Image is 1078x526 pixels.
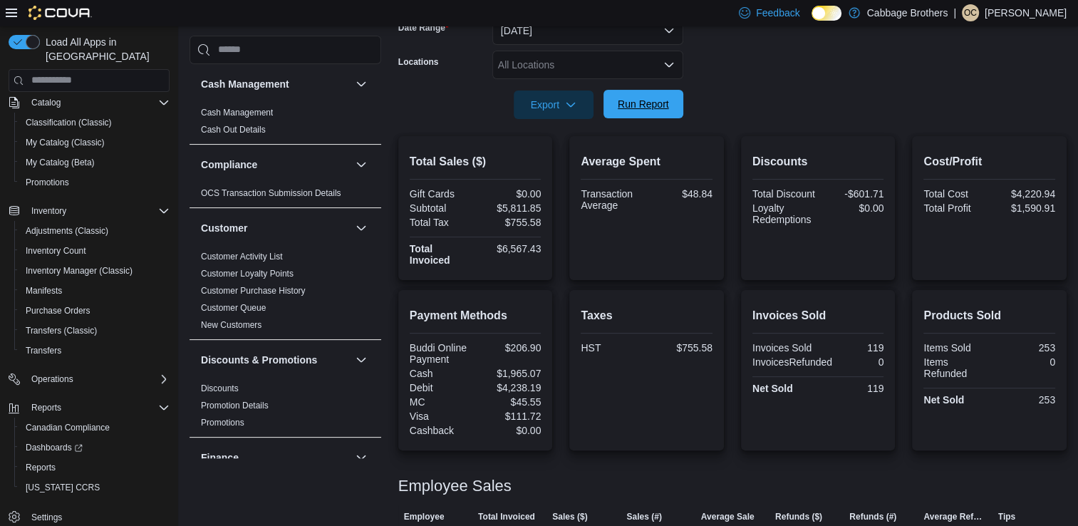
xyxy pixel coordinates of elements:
span: Promotions [201,417,244,428]
span: Purchase Orders [20,302,170,319]
div: Discounts & Promotions [190,380,381,437]
label: Date Range [398,22,449,33]
span: New Customers [201,319,261,331]
button: Reports [26,399,67,416]
span: Adjustments (Classic) [20,222,170,239]
img: Cova [28,6,92,20]
button: Cash Management [353,76,370,93]
div: 0 [838,356,883,368]
span: My Catalog (Classic) [26,137,105,148]
div: Total Cost [923,188,986,200]
a: Settings [26,509,68,526]
a: Promotion Details [201,401,269,411]
span: Catalog [31,97,61,108]
a: My Catalog (Classic) [20,134,110,151]
button: Customer [201,221,350,235]
span: Cash Management [201,107,273,118]
button: Transfers (Classic) [14,321,175,341]
a: New Customers [201,320,261,330]
a: My Catalog (Beta) [20,154,100,171]
button: Inventory Count [14,241,175,261]
div: $6,567.43 [478,243,541,254]
div: 253 [993,394,1055,406]
div: Compliance [190,185,381,207]
button: Transfers [14,341,175,361]
span: Classification (Classic) [26,117,112,128]
input: Dark Mode [812,6,841,21]
span: Customer Activity List [201,251,283,262]
span: Inventory Manager (Classic) [20,262,170,279]
div: Cash [410,368,472,379]
button: Promotions [14,172,175,192]
a: Promotions [201,418,244,428]
button: Operations [26,371,79,388]
span: Run Report [618,97,669,111]
div: $1,590.91 [993,202,1055,214]
label: Locations [398,56,439,68]
span: Inventory Count [20,242,170,259]
span: Promotions [20,174,170,191]
div: $111.72 [478,411,541,422]
span: Employee [404,511,445,522]
h2: Products Sold [923,307,1055,324]
span: Canadian Compliance [26,422,110,433]
div: Gift Cards [410,188,472,200]
span: Discounts [201,383,239,394]
div: Customer [190,248,381,339]
button: Inventory Manager (Classic) [14,261,175,281]
button: Inventory [26,202,72,220]
span: Refunds (#) [849,511,896,522]
button: Customer [353,220,370,237]
a: Canadian Compliance [20,419,115,436]
div: $206.90 [478,342,541,354]
div: Debit [410,382,472,393]
span: Total Invoiced [478,511,535,522]
button: Reports [3,398,175,418]
a: Dashboards [20,439,88,456]
div: Invoices Sold [752,342,815,354]
span: Manifests [26,285,62,296]
div: Total Profit [923,202,986,214]
span: Reports [26,462,56,473]
button: Open list of options [663,59,675,71]
button: Finance [201,450,350,465]
div: Items Sold [923,342,986,354]
span: Canadian Compliance [20,419,170,436]
div: Visa [410,411,472,422]
span: Average Refund [923,511,986,522]
div: InvoicesRefunded [752,356,832,368]
h3: Finance [201,450,239,465]
span: Classification (Classic) [20,114,170,131]
div: 0 [993,356,1055,368]
span: Load All Apps in [GEOGRAPHIC_DATA] [40,35,170,63]
span: Operations [26,371,170,388]
a: Purchase Orders [20,302,96,319]
a: [US_STATE] CCRS [20,479,105,496]
h3: Discounts & Promotions [201,353,317,367]
h2: Total Sales ($) [410,153,541,170]
span: Dashboards [20,439,170,456]
button: Cash Management [201,77,350,91]
strong: Total Invoiced [410,243,450,266]
div: Cashback [410,425,472,436]
a: Manifests [20,282,68,299]
a: Transfers [20,342,67,359]
div: Cash Management [190,104,381,144]
span: Transfers [26,345,61,356]
p: | [953,4,956,21]
span: Export [522,91,585,119]
div: $5,811.85 [478,202,541,214]
span: Transfers (Classic) [20,322,170,339]
div: Total Discount [752,188,815,200]
span: Inventory Manager (Classic) [26,265,133,277]
h2: Average Spent [581,153,712,170]
p: Cabbage Brothers [867,4,948,21]
span: Reports [26,399,170,416]
div: $755.58 [478,217,541,228]
span: Customer Purchase History [201,285,306,296]
button: Purchase Orders [14,301,175,321]
button: Operations [3,369,175,389]
a: Dashboards [14,438,175,458]
button: Compliance [201,158,350,172]
span: Cash Out Details [201,124,266,135]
